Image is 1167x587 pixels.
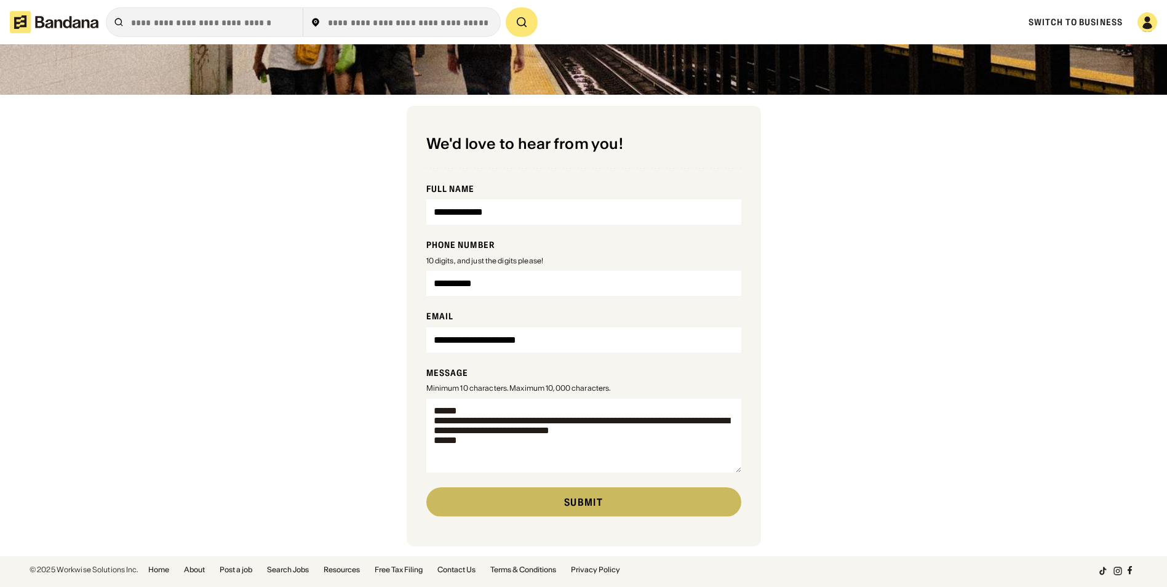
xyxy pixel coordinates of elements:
div: FULL NAME [426,183,741,194]
a: Privacy Policy [571,566,620,573]
a: Contact Us [437,566,476,573]
div: 10 digits, and just the digits please! [426,256,741,266]
a: Search Jobs [267,566,309,573]
a: Free Tax Filing [375,566,423,573]
div: We'd love to hear from you! [426,135,741,153]
a: Switch to Business [1029,17,1123,28]
div: SUBMIT [564,497,603,507]
div: EMAIL [426,311,741,322]
a: Home [148,566,169,573]
div: PHONE NUMBER [426,239,741,250]
a: Terms & Conditions [490,566,556,573]
a: Resources [324,566,360,573]
div: Minimum 10 characters. Maximum 10,000 characters. [426,383,741,394]
div: MESSAGE [426,367,741,378]
img: Bandana logotype [10,11,98,33]
a: Post a job [220,566,252,573]
a: About [184,566,205,573]
div: © 2025 Workwise Solutions Inc. [30,566,138,573]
